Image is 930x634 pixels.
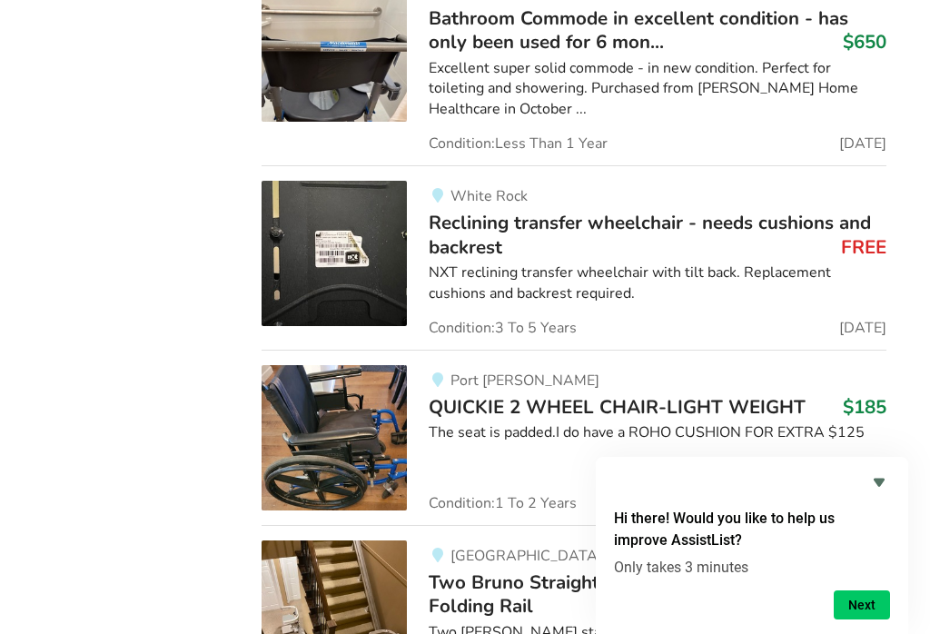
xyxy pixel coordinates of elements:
[429,136,608,151] span: Condition: Less Than 1 Year
[429,496,577,510] span: Condition: 1 To 2 Years
[429,5,848,54] span: Bathroom Commode in excellent condition - has only been used for 6 mon...
[839,136,886,151] span: [DATE]
[843,30,886,54] h3: $650
[429,321,577,335] span: Condition: 3 To 5 Years
[841,235,886,259] h3: FREE
[429,210,871,259] span: Reclining transfer wheelchair - needs cushions and backrest
[868,471,890,493] button: Hide survey
[450,546,602,566] span: [GEOGRAPHIC_DATA]
[834,590,890,619] button: Next question
[262,165,885,350] a: mobility-reclining transfer wheelchair - needs cushions and backrestWhite RockReclining transfer ...
[429,394,806,420] span: QUICKIE 2 WHEEL CHAIR-LIGHT WEIGHT
[450,371,599,391] span: Port [PERSON_NAME]
[429,570,834,619] span: Two Bruno Straight Stairlifts with One Manual Folding Rail
[262,350,885,525] a: mobility-quickie 2 wheel chair-light weightPort [PERSON_NAME]QUICKIE 2 WHEEL CHAIR-LIGHT WEIGHT$1...
[429,422,885,443] div: The seat is padded.I do have a ROHO CUSHION FOR EXTRA $125
[614,471,890,619] div: Hi there! Would you like to help us improve AssistList?
[450,186,528,206] span: White Rock
[429,58,885,121] div: Excellent super solid commode - in new condition. Perfect for toileting and showering. Purchased ...
[839,321,886,335] span: [DATE]
[429,263,885,304] div: NXT reclining transfer wheelchair with tilt back. Replacement cushions and backrest required.
[614,559,890,576] p: Only takes 3 minutes
[262,365,407,510] img: mobility-quickie 2 wheel chair-light weight
[262,181,407,326] img: mobility-reclining transfer wheelchair - needs cushions and backrest
[843,395,886,419] h3: $185
[614,508,890,551] h2: Hi there! Would you like to help us improve AssistList?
